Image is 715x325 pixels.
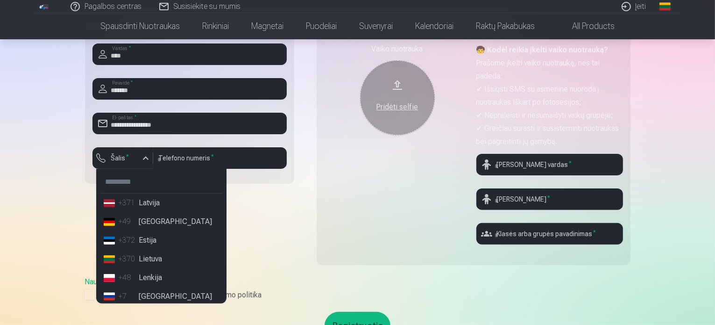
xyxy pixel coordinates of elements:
li: Estija [100,231,223,250]
p: ✔ Nepraleisti ir nesumaišyti vaikų grupėje; [476,109,623,122]
a: Kalendoriai [404,13,465,39]
a: All products [546,13,626,39]
p: Prašome įkelti vaiko nuotrauką, nes tai padeda: [476,57,623,83]
p: ✔ Greičiau surasti ir susisteminti nuotraukas bei pagreitinti jų gamybą. [476,122,623,148]
strong: 🧒 Kodėl reikia įkelti vaiko nuotrauką? [476,45,609,54]
img: /fa2 [39,4,50,9]
a: Puodeliai [295,13,348,39]
li: [GEOGRAPHIC_DATA] [100,212,223,231]
div: +48 [119,272,137,283]
p: ✔ Išsiųsti SMS su asmenine nuoroda į nuotraukas iškart po fotosesijos; [476,83,623,109]
div: Vaiko nuotrauka [324,43,471,55]
div: +49 [119,216,137,227]
li: [GEOGRAPHIC_DATA] [100,287,223,306]
button: Šalis* [92,147,153,169]
li: Latvija [100,194,223,212]
label: Sutinku su Naudotojo sutartimi ir privatumo politika [85,289,630,301]
a: Raktų pakabukas [465,13,546,39]
div: Pridėti selfie [369,101,425,113]
a: Magnetai [240,13,295,39]
a: Rinkiniai [191,13,240,39]
a: Suvenyrai [348,13,404,39]
div: +7 [119,291,137,302]
a: Naudotojo sutartis [85,277,144,286]
li: Lenkija [100,268,223,287]
div: , [85,276,630,301]
div: +370 [119,253,137,265]
button: Pridėti selfie [360,60,435,135]
a: Spausdinti nuotraukas [89,13,191,39]
li: Lietuva [100,250,223,268]
label: Šalis [107,153,133,163]
div: +372 [119,235,137,246]
div: +371 [119,197,137,209]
